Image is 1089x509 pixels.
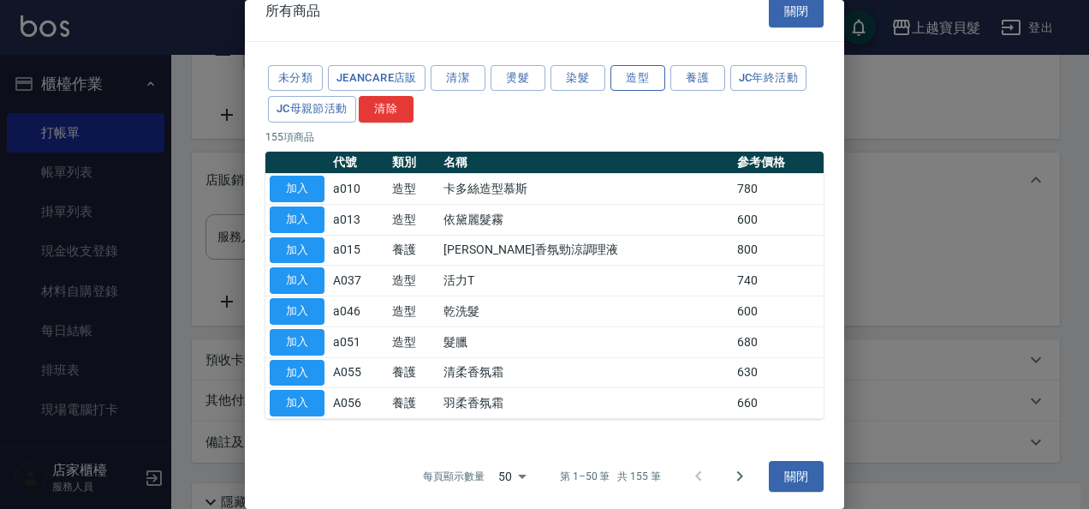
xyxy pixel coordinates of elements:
[439,357,733,388] td: 清柔香氛霜
[610,65,665,92] button: 造型
[439,235,733,266] td: [PERSON_NAME]香氛勁涼調理液
[550,65,605,92] button: 染髮
[270,267,324,294] button: 加入
[270,298,324,325] button: 加入
[733,357,824,388] td: 630
[733,174,824,205] td: 780
[670,65,725,92] button: 養護
[439,266,733,296] td: 活力T
[359,96,414,123] button: 清除
[491,453,533,500] div: 50
[265,3,320,20] span: 所有商品
[423,469,485,484] p: 每頁顯示數量
[268,65,323,92] button: 未分類
[439,326,733,357] td: 髮臘
[328,65,425,92] button: JeanCare店販
[439,388,733,419] td: 羽柔香氛霜
[733,152,824,174] th: 參考價格
[388,326,440,357] td: 造型
[439,174,733,205] td: 卡多絲造型慕斯
[329,235,388,266] td: a015
[388,357,440,388] td: 養護
[268,96,356,123] button: JC母親節活動
[733,235,824,266] td: 800
[719,456,760,497] button: Go to next page
[270,207,324,233] button: 加入
[270,237,324,264] button: 加入
[560,469,661,484] p: 第 1–50 筆 共 155 筆
[270,329,324,356] button: 加入
[388,152,440,174] th: 類別
[733,204,824,235] td: 600
[733,296,824,327] td: 600
[388,204,440,235] td: 造型
[733,326,824,357] td: 680
[491,65,545,92] button: 燙髮
[329,152,388,174] th: 代號
[329,174,388,205] td: a010
[329,326,388,357] td: a051
[388,266,440,296] td: 造型
[329,388,388,419] td: A056
[329,204,388,235] td: a013
[388,388,440,419] td: 養護
[329,266,388,296] td: A037
[329,357,388,388] td: A055
[769,461,824,493] button: 關閉
[439,152,733,174] th: 名稱
[733,266,824,296] td: 740
[733,388,824,419] td: 660
[431,65,485,92] button: 清潔
[439,204,733,235] td: 依黛麗髮霧
[388,235,440,266] td: 養護
[265,129,824,145] p: 155 項商品
[388,296,440,327] td: 造型
[270,390,324,416] button: 加入
[388,174,440,205] td: 造型
[329,296,388,327] td: a046
[270,176,324,202] button: 加入
[270,360,324,386] button: 加入
[439,296,733,327] td: 乾洗髮
[730,65,806,92] button: JC年終活動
